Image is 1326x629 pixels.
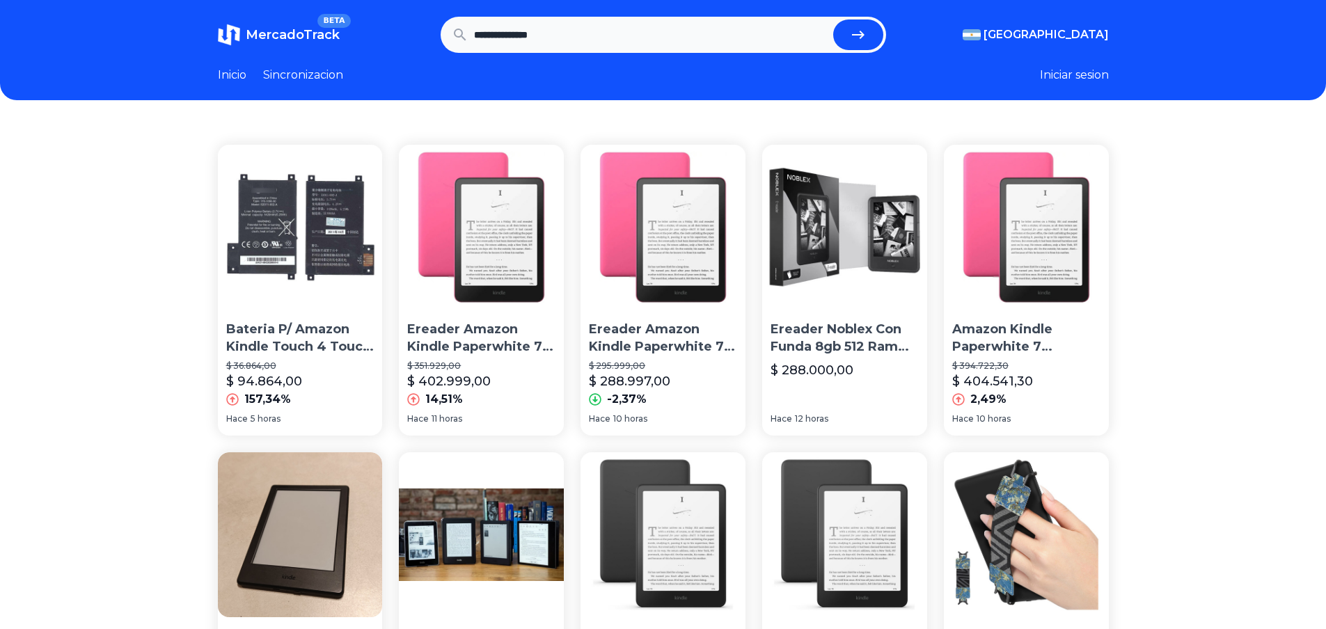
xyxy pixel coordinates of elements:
span: 10 horas [977,413,1011,424]
img: Kindle Ereader 8va Gen Amazon Kindle Ebooks Lector Electroni [218,452,383,617]
span: 10 horas [613,413,647,424]
span: Hace [952,413,974,424]
span: [GEOGRAPHIC_DATA] [984,26,1109,43]
p: -2,37% [607,391,647,408]
a: Inicio [218,67,246,83]
button: [GEOGRAPHIC_DATA] [963,26,1109,43]
p: Ereader Amazon Kindle Paperwhite 7 2024 12 Gen 16 Gb [PERSON_NAME] [589,321,737,356]
img: Amazon Kindle Ereader Paperwhite 12 Gen 16gb 7 Negro 2024 [762,452,927,617]
img: MercadoTrack [218,24,240,46]
p: $ 402.999,00 [407,372,491,391]
p: Bateria P/ Amazon Kindle Touch 4 Touch 5 6'' D01200 Ereader [226,321,374,356]
span: MercadoTrack [246,27,340,42]
img: Ereader Amazon Kindle Paperwhite 7 2024 12 Gen 16 Gb Rosa [581,145,745,310]
p: Ereader Amazon Kindle Paperwhite 7 2024 12 Gen 16 Gb [PERSON_NAME] [407,321,555,356]
p: 157,34% [244,391,291,408]
p: $ 36.864,00 [226,360,374,372]
img: Correa De Mano Para Tableta Kindle Ereader Fire De 6 A 8 Pul [944,452,1109,617]
span: Hace [589,413,610,424]
p: $ 288.000,00 [771,360,853,380]
a: MercadoTrackBETA [218,24,340,46]
p: 2,49% [970,391,1007,408]
span: Hace [407,413,429,424]
p: 14,51% [425,391,463,408]
p: Ereader Noblex Con Funda 8gb 512 Ram Wifi Compatible Kindle [771,321,919,356]
p: $ 404.541,30 [952,372,1033,391]
span: 12 horas [795,413,828,424]
img: Reparacion Ereader Ebook Kindle + Otra Marcas! [399,452,564,617]
p: $ 295.999,00 [589,360,737,372]
span: Hace [771,413,792,424]
img: Bateria P/ Amazon Kindle Touch 4 Touch 5 6'' D01200 Ereader [218,145,383,310]
p: $ 288.997,00 [589,372,670,391]
img: Amazon Kindle Paperwhite 7 Pulgadas 12 Gen 16 Gb Ereader [944,145,1109,310]
a: Amazon Kindle Paperwhite 7 Pulgadas 12 Gen 16 Gb EreaderAmazon Kindle Paperwhite 7 Pulgadas 12 Ge... [944,145,1109,436]
a: Ereader Amazon Kindle Paperwhite 7 2024 12 Gen 16 Gb RosaEreader Amazon Kindle Paperwhite 7 2024 ... [581,145,745,436]
p: $ 351.929,00 [407,360,555,372]
span: BETA [317,14,350,28]
p: $ 394.722,30 [952,360,1100,372]
span: Hace [226,413,248,424]
img: Ereader Noblex Con Funda 8gb 512 Ram Wifi Compatible Kindle [762,145,927,310]
p: Amazon Kindle Paperwhite 7 Pulgadas 12 Gen 16 Gb Ereader [952,321,1100,356]
a: Sincronizacion [263,67,343,83]
a: Bateria P/ Amazon Kindle Touch 4 Touch 5 6'' D01200 EreaderBateria P/ Amazon Kindle Touch 4 Touch... [218,145,383,436]
img: Ereader Amazon Kindle Paperwhite 7 2024 12 Gen 16 Gb Rosa [399,145,564,310]
p: $ 94.864,00 [226,372,302,391]
span: 11 horas [432,413,462,424]
span: 5 horas [251,413,281,424]
a: Ereader Noblex Con Funda 8gb 512 Ram Wifi Compatible KindleEreader Noblex Con Funda 8gb 512 Ram W... [762,145,927,436]
img: Amazon Kindle Ereader Paperwhite 12 Gen 16gb 7 Negro 2024 [581,452,745,617]
img: Argentina [963,29,981,40]
button: Iniciar sesion [1040,67,1109,83]
a: Ereader Amazon Kindle Paperwhite 7 2024 12 Gen 16 Gb RosaEreader Amazon Kindle Paperwhite 7 2024 ... [399,145,564,436]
